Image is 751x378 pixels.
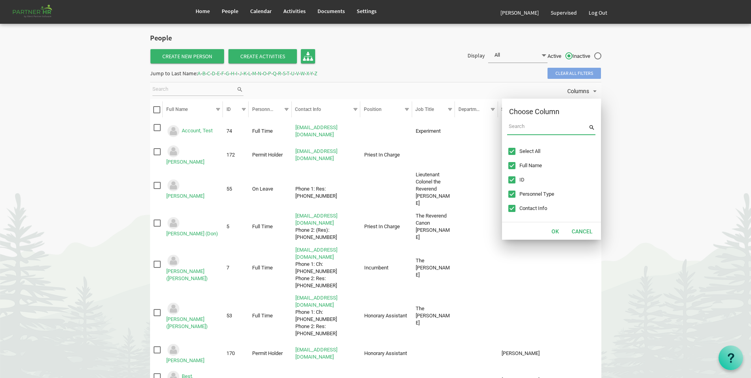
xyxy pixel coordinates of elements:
td: checkbox [150,245,163,291]
td: Full Time column header Personnel Type [249,211,292,242]
button: Cancel [567,225,598,237]
td: Lieutenant Colonel the Reverend Canon column header Job Title [412,170,455,208]
span: G [226,70,229,77]
span: Position [364,107,382,112]
td: On Leave column header Personnel Type [249,170,292,208]
td: Beare, Susan (Sue) is template cell column header Full Name [163,293,223,339]
span: Settings [357,8,376,15]
td: 172 column header ID [223,143,249,167]
span: Personnel Type [252,107,285,112]
td: 5 column header ID [223,211,249,242]
img: Could not locate image [166,144,181,158]
td: Cliff, William column header Supervisor [498,143,558,167]
span: ID [519,176,525,183]
td: Priest In Charge column header Position [360,211,412,242]
td: column header Departments [455,122,498,141]
span: T [287,70,289,77]
span: Calendar [250,8,272,15]
img: Could not locate image [166,302,181,316]
a: [PERSON_NAME] [166,357,204,363]
div: Choose Column [509,106,577,118]
a: [EMAIL_ADDRESS][DOMAIN_NAME] [295,213,337,226]
span: N [258,70,261,77]
td: Permit Holder column header Personnel Type [249,341,292,366]
td: Priest In Charge column header Position [360,143,412,167]
td: Full Time column header Personnel Type [249,293,292,339]
td: bbeale@ontario.anglican.ca Phone 1: Ch: 613-962-3636Phone 2: Res: 613-392-8682 is template cell c... [292,245,361,291]
span: D [212,70,215,77]
span: U [291,70,295,77]
td: 170 column header ID [223,341,249,366]
img: Could not locate image [166,124,181,138]
span: K [243,70,247,77]
td: Bell-Plouffe, Mary is template cell column header Full Name [163,341,223,366]
td: Experiment column header Job Title [412,122,455,141]
td: column header Supervisor [498,245,558,291]
span: Full Name [166,107,188,112]
td: 53 column header ID [223,293,249,339]
span: F [221,70,224,77]
a: Organisation Chart [301,49,315,63]
span: I [236,70,238,77]
span: Clear all filters [548,68,601,79]
td: daitchison@ontario.anglican.ca is template cell column header Contact Info [292,143,361,167]
button: Columns [566,86,600,96]
td: Askew, Catherine is template cell column header Full Name [163,170,223,208]
span: Supervisor [501,107,524,112]
span: People [222,8,238,15]
td: column header Departments [455,211,498,242]
td: Permit Holder column header Personnel Type [249,143,292,167]
span: R [278,70,281,77]
a: [EMAIL_ADDRESS][DOMAIN_NAME] [295,347,337,360]
span: Inactive [572,53,601,60]
td: The Reverend Canon Don A. column header Job Title [412,211,455,242]
td: 7 column header ID [223,245,249,291]
td: The Reverend Sue F. column header Job Title [412,293,455,339]
span: Contact Info [519,205,547,212]
td: Honorary Assistant column header Position [360,341,412,366]
input: Search [152,84,236,95]
span: Create Activities [228,49,297,63]
span: W [300,70,305,77]
td: Incumbent column header Position [360,245,412,291]
span: Search [588,122,595,133]
span: V [296,70,299,77]
td: Aitchison, Don is template cell column header Full Name [163,143,223,167]
td: column header Job Title [412,341,455,366]
td: officeadmin@ontario.anglican.ca is template cell column header Contact Info [292,122,361,141]
td: column header Supervisor [498,170,558,208]
td: checkbox [150,211,163,242]
td: column header Supervisor [498,122,558,141]
a: [EMAIL_ADDRESS][DOMAIN_NAME] [295,124,337,137]
img: Could not locate image [166,216,181,230]
td: column header Tags [558,245,601,291]
td: Beale, Bradley (Brad) is template cell column header Full Name [163,245,223,291]
button: OK [546,225,564,237]
span: Q [273,70,276,77]
td: column header Tags [558,293,601,339]
span: Y [310,70,313,77]
span: Supervised [551,9,577,16]
td: dbailey@ontario.anglican.caPhone 2: (Res): 613-384-6449 is template cell column header Contact Info [292,211,361,242]
a: [PERSON_NAME] ([PERSON_NAME]) [166,268,208,281]
td: Bird, Michael column header Supervisor [498,341,558,366]
span: C [207,70,210,77]
td: column header Departments [455,143,498,167]
td: column header Departments [455,245,498,291]
td: column header Departments [455,170,498,208]
span: L [248,70,251,77]
td: checkbox [150,293,163,339]
td: Honorary Assistant column header Position [360,293,412,339]
div: Jump to Last Name: - - - - - - - - - - - - - - - - - - - - - - - - - [150,67,318,80]
span: M [252,70,256,77]
td: The Reverend Brad R. column header Job Title [412,245,455,291]
a: [PERSON_NAME] ([PERSON_NAME]) [166,316,208,329]
a: [EMAIL_ADDRESS][DOMAIN_NAME] [295,295,337,308]
td: column header Tags [558,341,601,366]
span: B [202,70,205,77]
td: column header Supervisor [498,211,558,242]
a: [EMAIL_ADDRESS][DOMAIN_NAME] [295,247,337,260]
span: Activities [283,8,306,15]
td: 55 column header ID [223,170,249,208]
div: Column chooser dialog [502,99,601,240]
